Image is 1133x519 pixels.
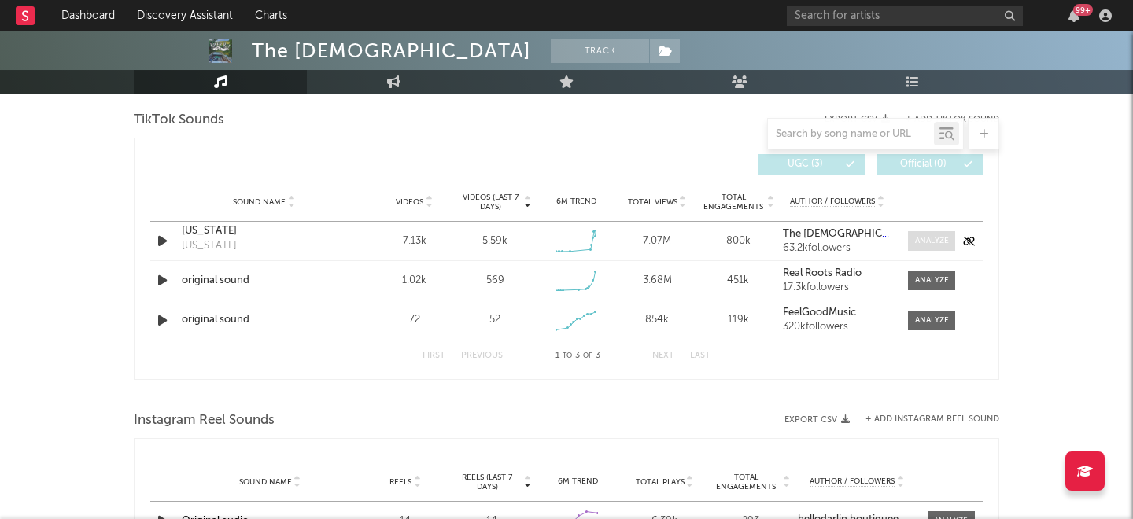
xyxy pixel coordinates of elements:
[783,243,892,254] div: 63.2k followers
[233,197,286,207] span: Sound Name
[239,477,292,487] span: Sound Name
[783,229,892,240] a: The [DEMOGRAPHIC_DATA]
[182,238,237,254] div: [US_STATE]
[712,473,781,491] span: Total Engagements
[702,234,775,249] div: 800k
[583,352,592,359] span: of
[702,193,766,212] span: Total Engagements
[652,352,674,360] button: Next
[628,197,677,207] span: Total Views
[551,39,649,63] button: Track
[784,415,850,425] button: Export CSV
[810,477,895,487] span: Author / Followers
[890,116,999,124] button: + Add TikTok Sound
[768,128,934,141] input: Search by song name or URL
[182,273,346,289] a: original sound
[182,312,346,328] a: original sound
[563,352,572,359] span: to
[378,234,451,249] div: 7.13k
[769,160,841,169] span: UGC ( 3 )
[825,115,890,124] button: Export CSV
[621,273,694,289] div: 3.68M
[790,197,875,207] span: Author / Followers
[877,154,983,175] button: Official(0)
[887,160,959,169] span: Official ( 0 )
[459,193,522,212] span: Videos (last 7 days)
[378,312,451,328] div: 72
[1073,4,1093,16] div: 99 +
[865,415,999,424] button: + Add Instagram Reel Sound
[783,268,892,279] a: Real Roots Radio
[461,352,503,360] button: Previous
[906,116,999,124] button: + Add TikTok Sound
[134,411,275,430] span: Instagram Reel Sounds
[702,273,775,289] div: 451k
[787,6,1023,26] input: Search for artists
[758,154,865,175] button: UGC(3)
[702,312,775,328] div: 119k
[783,307,856,318] strong: FeelGoodMusic
[252,39,531,63] div: The [DEMOGRAPHIC_DATA]
[423,352,445,360] button: First
[783,229,918,239] strong: The [DEMOGRAPHIC_DATA]
[850,415,999,424] div: + Add Instagram Reel Sound
[621,312,694,328] div: 854k
[690,352,710,360] button: Last
[783,268,862,278] strong: Real Roots Radio
[621,234,694,249] div: 7.07M
[482,234,507,249] div: 5.59k
[378,273,451,289] div: 1.02k
[783,307,892,318] a: FeelGoodMusic
[783,282,892,293] div: 17.3k followers
[134,111,224,130] span: TikTok Sounds
[783,322,892,333] div: 320k followers
[486,273,504,289] div: 569
[540,196,613,208] div: 6M Trend
[182,223,346,239] a: [US_STATE]
[534,347,621,366] div: 1 3 3
[389,477,411,487] span: Reels
[452,473,522,491] span: Reels (last 7 days)
[489,312,500,328] div: 52
[539,476,618,488] div: 6M Trend
[1068,9,1079,22] button: 99+
[396,197,423,207] span: Videos
[636,477,685,487] span: Total Plays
